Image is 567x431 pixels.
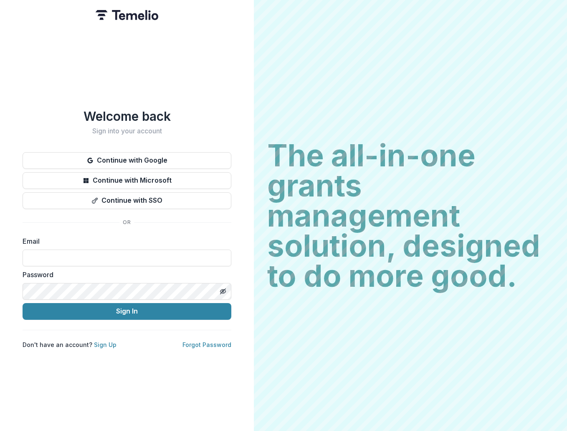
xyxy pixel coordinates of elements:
p: Don't have an account? [23,340,116,349]
label: Email [23,236,226,246]
button: Continue with Microsoft [23,172,231,189]
button: Sign In [23,303,231,320]
button: Toggle password visibility [216,285,230,298]
label: Password [23,270,226,280]
a: Sign Up [94,341,116,348]
h2: Sign into your account [23,127,231,135]
a: Forgot Password [182,341,231,348]
img: Temelio [96,10,158,20]
button: Continue with SSO [23,192,231,209]
h1: Welcome back [23,109,231,124]
button: Continue with Google [23,152,231,169]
